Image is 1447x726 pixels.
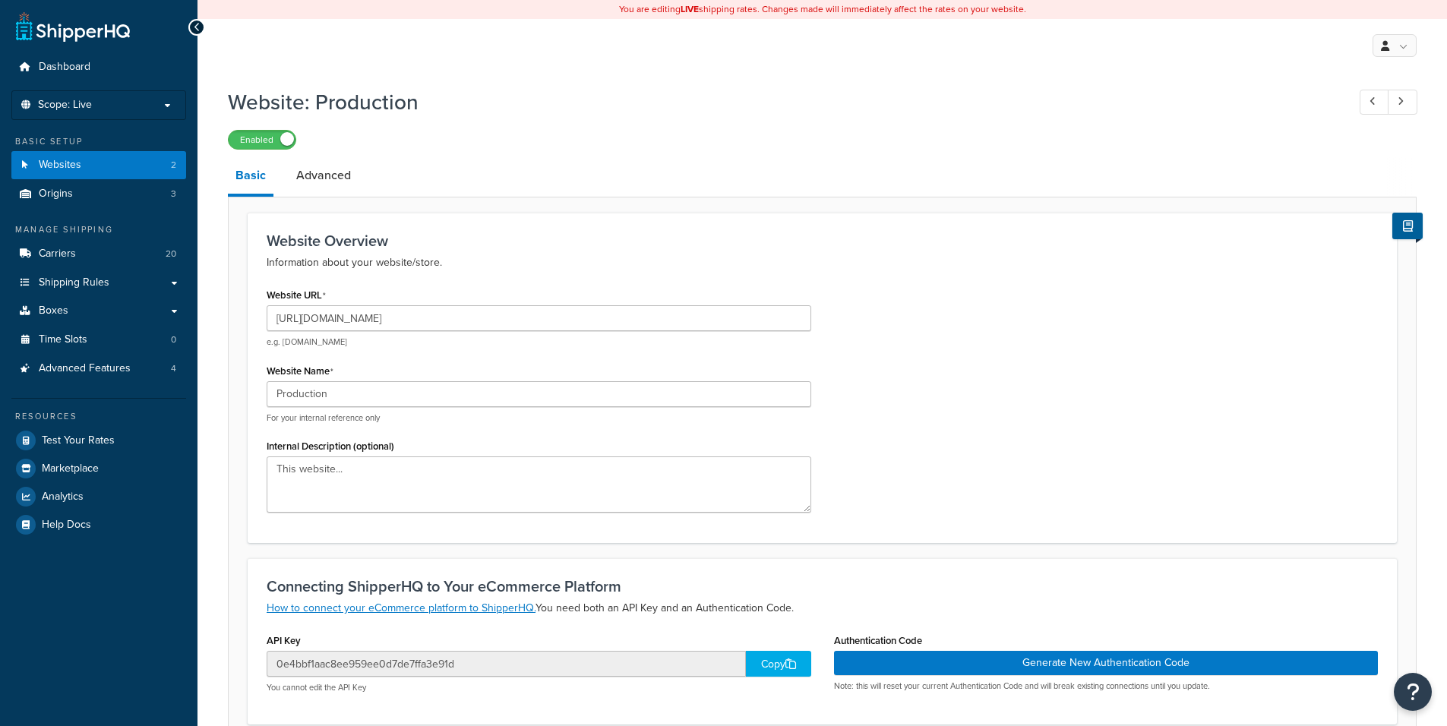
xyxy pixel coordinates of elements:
button: Open Resource Center [1394,673,1432,711]
label: Internal Description (optional) [267,440,394,452]
span: Help Docs [42,519,91,532]
span: 3 [171,188,176,200]
p: Information about your website/store. [267,254,1378,272]
span: Boxes [39,305,68,317]
span: 20 [166,248,176,260]
a: Help Docs [11,511,186,538]
textarea: This website... [267,456,811,513]
a: Dashboard [11,53,186,81]
li: Time Slots [11,326,186,354]
li: Advanced Features [11,355,186,383]
a: Marketplace [11,455,186,482]
li: Websites [11,151,186,179]
div: Copy [746,651,811,677]
a: Advanced Features4 [11,355,186,383]
label: API Key [267,635,301,646]
span: Websites [39,159,81,172]
h3: Connecting ShipperHQ to Your eCommerce Platform [267,578,1378,595]
span: Carriers [39,248,76,260]
a: Shipping Rules [11,269,186,297]
h1: Website: Production [228,87,1332,117]
span: Origins [39,188,73,200]
button: Show Help Docs [1392,213,1423,239]
li: Origins [11,180,186,208]
span: Scope: Live [38,99,92,112]
a: Time Slots0 [11,326,186,354]
p: You need both an API Key and an Authentication Code. [267,599,1378,617]
a: Basic [228,157,273,197]
a: Boxes [11,297,186,325]
label: Authentication Code [834,635,922,646]
span: Marketplace [42,462,99,475]
p: You cannot edit the API Key [267,682,811,693]
a: Websites2 [11,151,186,179]
div: Manage Shipping [11,223,186,236]
a: Previous Record [1360,90,1389,115]
a: How to connect your eCommerce platform to ShipperHQ. [267,600,536,616]
p: For your internal reference only [267,412,811,424]
span: Test Your Rates [42,434,115,447]
span: Advanced Features [39,362,131,375]
h3: Website Overview [267,232,1378,249]
label: Website URL [267,289,326,301]
span: 4 [171,362,176,375]
a: Origins3 [11,180,186,208]
span: Dashboard [39,61,90,74]
label: Enabled [229,131,295,149]
a: Advanced [289,157,359,194]
a: Next Record [1388,90,1417,115]
label: Website Name [267,365,333,377]
a: Analytics [11,483,186,510]
div: Resources [11,410,186,423]
p: e.g. [DOMAIN_NAME] [267,336,811,348]
span: 0 [171,333,176,346]
a: Carriers20 [11,240,186,268]
a: Test Your Rates [11,427,186,454]
button: Generate New Authentication Code [834,651,1379,675]
li: Carriers [11,240,186,268]
span: Analytics [42,491,84,503]
span: Time Slots [39,333,87,346]
span: Shipping Rules [39,276,109,289]
b: LIVE [681,2,699,16]
div: Basic Setup [11,135,186,148]
span: 2 [171,159,176,172]
p: Note: this will reset your current Authentication Code and will break existing connections until ... [834,680,1379,692]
